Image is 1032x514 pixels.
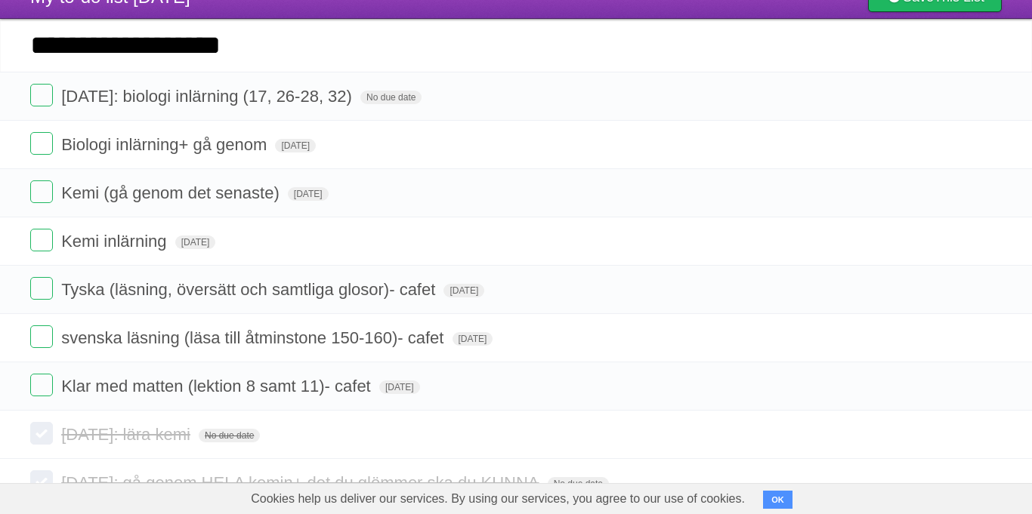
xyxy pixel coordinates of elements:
span: [DATE]: biologi inlärning (17, 26-28, 32) [61,87,356,106]
span: [DATE]: gå genom HELA kemin+ det du glömmer ska du KUNNA [61,473,542,492]
span: [DATE] [379,380,420,394]
label: Done [30,374,53,396]
span: [DATE] [275,139,316,152]
span: [DATE]: lära kemi [61,425,194,444]
label: Done [30,132,53,155]
span: No due date [548,477,609,491]
label: Done [30,84,53,106]
span: [DATE] [175,235,216,249]
button: OK [763,491,793,509]
span: [DATE] [443,284,484,297]
span: [DATE] [288,187,329,201]
label: Done [30,325,53,348]
span: Tyska (läsning, översätt och samtliga glosor)- cafet [61,280,439,299]
span: No due date [360,91,422,104]
span: Kemi inlärning [61,232,170,251]
span: Kemi (gå genom det senaste) [61,183,283,202]
label: Done [30,470,53,493]
span: Klar med matten (lektion 8 samt 11)- cafet [61,377,375,396]
span: No due date [199,429,260,442]
label: Done [30,422,53,445]
span: [DATE] [453,332,493,346]
label: Done [30,277,53,300]
label: Done [30,180,53,203]
span: svenska läsning (läsa till åtminstone 150-160)- cafet [61,328,447,347]
span: Biologi inlärning+ gå genom [61,135,270,154]
label: Done [30,229,53,251]
span: Cookies help us deliver our services. By using our services, you agree to our use of cookies. [236,484,760,514]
